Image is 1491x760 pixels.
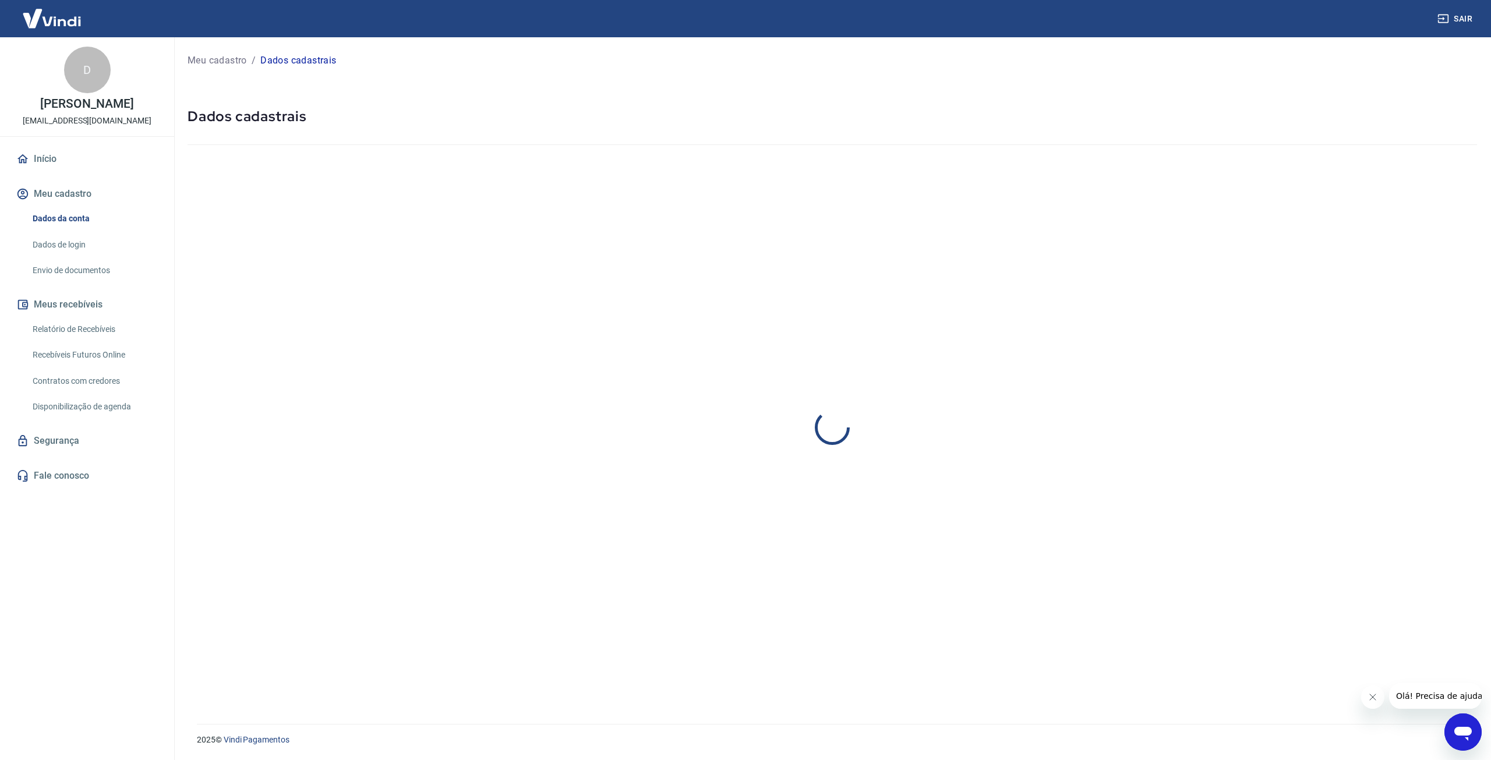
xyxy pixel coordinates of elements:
[64,47,111,93] div: D
[40,98,133,110] p: [PERSON_NAME]
[28,207,160,231] a: Dados da conta
[28,343,160,367] a: Recebíveis Futuros Online
[224,735,289,744] a: Vindi Pagamentos
[14,463,160,489] a: Fale conosco
[188,54,247,68] a: Meu cadastro
[28,233,160,257] a: Dados de login
[1444,713,1482,751] iframe: Botão para abrir a janela de mensagens
[14,181,160,207] button: Meu cadastro
[28,317,160,341] a: Relatório de Recebíveis
[7,8,98,17] span: Olá! Precisa de ajuda?
[188,107,1477,126] h5: Dados cadastrais
[14,428,160,454] a: Segurança
[1389,683,1482,709] iframe: Mensagem da empresa
[1361,685,1384,709] iframe: Fechar mensagem
[28,395,160,419] a: Disponibilização de agenda
[14,292,160,317] button: Meus recebíveis
[28,259,160,282] a: Envio de documentos
[28,369,160,393] a: Contratos com credores
[14,146,160,172] a: Início
[14,1,90,36] img: Vindi
[23,115,151,127] p: [EMAIL_ADDRESS][DOMAIN_NAME]
[252,54,256,68] p: /
[197,734,1463,746] p: 2025 ©
[260,54,336,68] p: Dados cadastrais
[1435,8,1477,30] button: Sair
